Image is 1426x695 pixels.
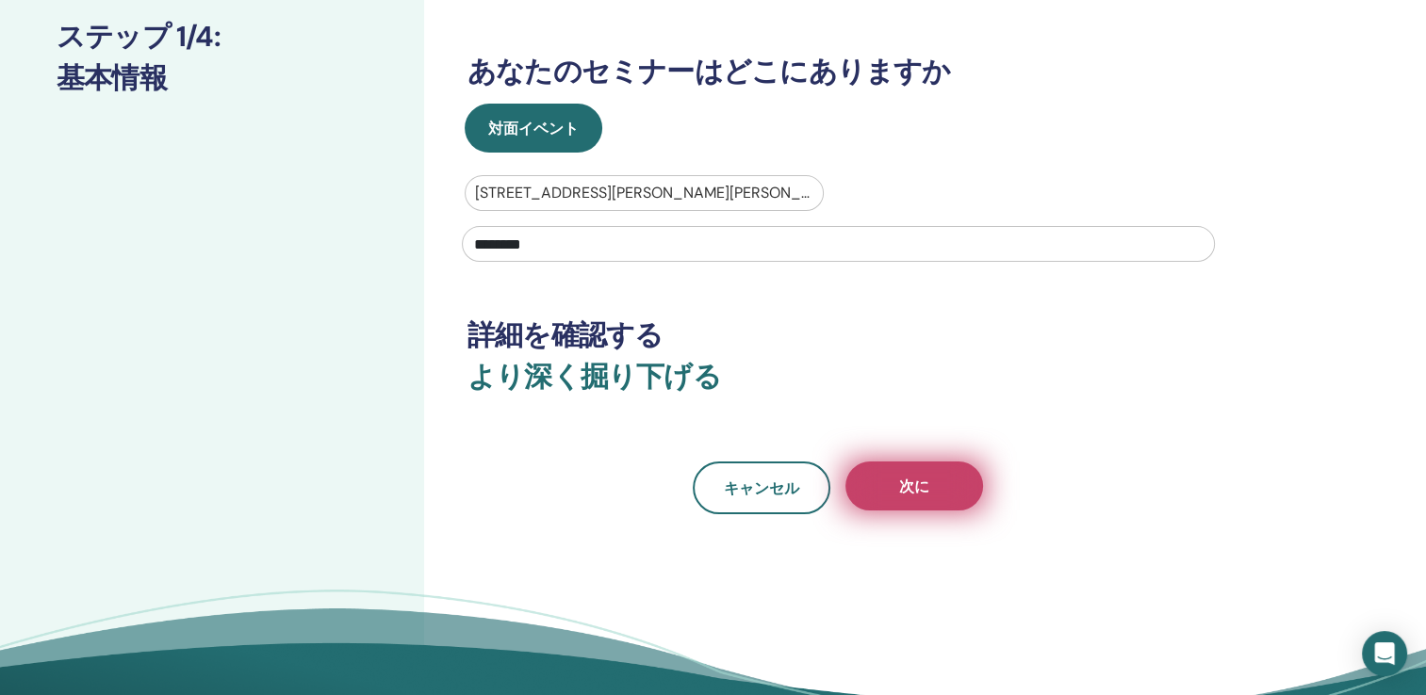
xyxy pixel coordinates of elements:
[467,55,1209,89] h3: あなたのセミナーはどこにありますか
[845,461,983,510] button: 次に
[693,461,830,514] a: キャンセル
[899,477,929,496] span: 次に
[57,20,368,54] h3: ステップ 1/4:
[57,61,368,95] h3: 基本情報
[465,104,602,153] button: 対面イベント
[724,478,799,498] span: キャンセル
[467,318,1209,352] h3: 詳細を確認する
[467,360,1209,416] h3: より深く掘り下げる
[1362,631,1407,676] div: インターコムメッセンジャーを開く
[488,119,579,138] span: 対面イベント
